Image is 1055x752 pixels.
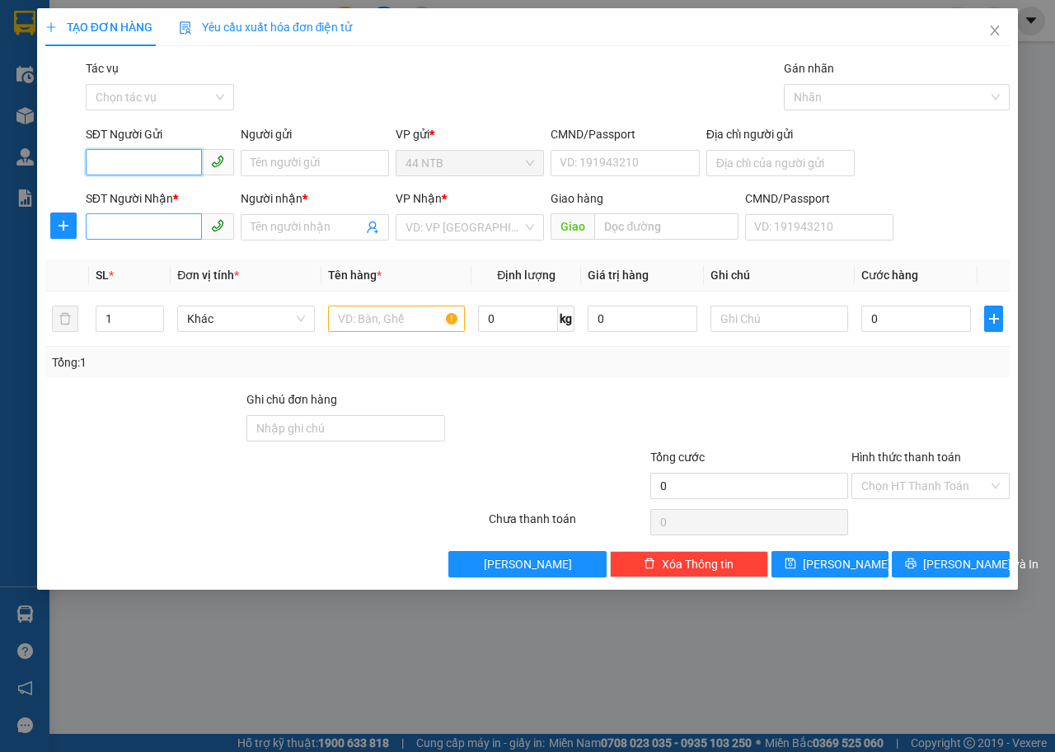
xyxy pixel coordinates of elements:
span: delete [644,558,655,571]
span: Giá trị hàng [588,269,649,282]
div: VP gửi [396,125,544,143]
span: close [988,24,1001,37]
span: kg [558,306,574,332]
span: Khác [187,306,305,331]
span: [PERSON_NAME] và In [923,555,1039,573]
input: VD: Bàn, Ghế [328,306,466,332]
button: plus [984,306,1003,332]
div: SĐT Người Nhận [86,189,234,208]
span: Xóa Thông tin [662,555,734,573]
img: icon [179,21,192,35]
span: Tổng cước [650,451,705,464]
button: printer[PERSON_NAME] và In [892,551,1010,577]
div: Người nhận [241,189,389,208]
span: phone [211,155,224,168]
span: plus [45,21,57,33]
span: save [785,558,796,571]
label: Tác vụ [86,62,119,75]
button: plus [50,213,77,239]
input: Địa chỉ của người gửi [706,150,855,176]
th: Ghi chú [704,259,855,292]
span: plus [985,312,1002,325]
span: Giao [551,213,594,240]
span: plus [51,219,76,232]
span: phone [211,219,224,232]
label: Gán nhãn [784,62,834,75]
span: Tên hàng [328,269,382,282]
div: CMND/Passport [745,189,893,208]
input: Ghi Chú [710,306,848,332]
span: 44 NTB [406,151,534,175]
button: [PERSON_NAME] [448,551,607,577]
input: 0 [588,306,697,332]
div: Người gửi [241,125,389,143]
span: [PERSON_NAME] [803,555,891,573]
button: save[PERSON_NAME] [771,551,889,577]
span: VP Nhận [396,192,442,205]
input: Dọc đường [594,213,738,240]
span: user-add [366,221,379,234]
span: SL [96,269,109,282]
button: deleteXóa Thông tin [610,551,768,577]
span: Đơn vị tính [177,269,239,282]
span: TẠO ĐƠN HÀNG [45,21,152,34]
span: Giao hàng [551,192,603,205]
div: Địa chỉ người gửi [706,125,855,143]
div: CMND/Passport [551,125,699,143]
span: printer [905,558,917,571]
input: Ghi chú đơn hàng [246,415,445,441]
div: Chưa thanh toán [487,510,649,539]
span: [PERSON_NAME] [484,555,572,573]
span: Yêu cầu xuất hóa đơn điện tử [179,21,353,34]
div: Tổng: 1 [52,353,409,371]
button: delete [52,306,78,332]
div: SĐT Người Gửi [86,125,234,143]
label: Ghi chú đơn hàng [246,393,337,406]
button: Close [972,8,1018,54]
span: Định lượng [497,269,556,282]
span: Cước hàng [861,269,918,282]
label: Hình thức thanh toán [851,451,961,464]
